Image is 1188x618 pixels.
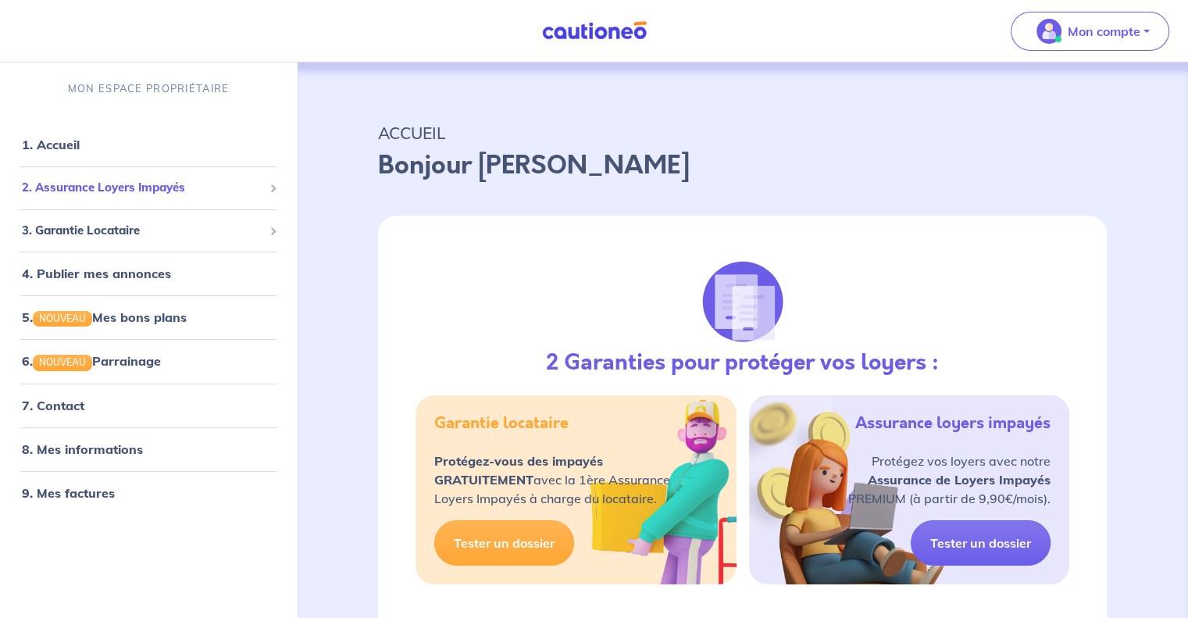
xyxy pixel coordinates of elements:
a: 5.NOUVEAUMes bons plans [22,309,187,325]
div: 2. Assurance Loyers Impayés [6,173,291,203]
p: Bonjour [PERSON_NAME] [378,147,1107,184]
h5: Garantie locataire [434,414,569,433]
p: Protégez vos loyers avec notre PREMIUM (à partir de 9,90€/mois). [848,452,1051,508]
a: 6.NOUVEAUParrainage [22,353,161,369]
h3: 2 Garanties pour protéger vos loyers : [546,350,939,377]
a: Tester un dossier [911,520,1051,566]
strong: Protégez-vous des impayés GRATUITEMENT [434,453,603,488]
a: 7. Contact [22,398,84,413]
a: 1. Accueil [22,137,80,152]
div: 7. Contact [6,390,291,421]
img: illu_account_valid_menu.svg [1036,19,1061,44]
div: 8. Mes informations [6,434,291,465]
div: 5.NOUVEAUMes bons plans [6,302,291,333]
h5: Assurance loyers impayés [855,414,1051,433]
p: MON ESPACE PROPRIÉTAIRE [68,81,229,96]
button: illu_account_valid_menu.svgMon compte [1011,12,1169,51]
a: 4. Publier mes annonces [22,266,171,281]
strong: Assurance de Loyers Impayés [868,472,1051,488]
div: 3. Garantie Locataire [6,216,291,246]
p: Mon compte [1068,22,1140,41]
div: 6.NOUVEAUParrainage [6,345,291,377]
img: justif-loupe [701,259,785,344]
div: 9. Mes factures [6,477,291,509]
span: 3. Garantie Locataire [22,222,263,240]
span: 2. Assurance Loyers Impayés [22,179,263,197]
div: 1. Accueil [6,129,291,160]
a: 8. Mes informations [22,441,143,457]
a: 9. Mes factures [22,485,115,501]
img: Cautioneo [536,21,653,41]
p: ACCUEIL [378,119,1107,147]
div: 4. Publier mes annonces [6,258,291,289]
a: Tester un dossier [434,520,574,566]
p: avec la 1ère Assurance Loyers Impayés à charge du locataire. [434,452,670,508]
